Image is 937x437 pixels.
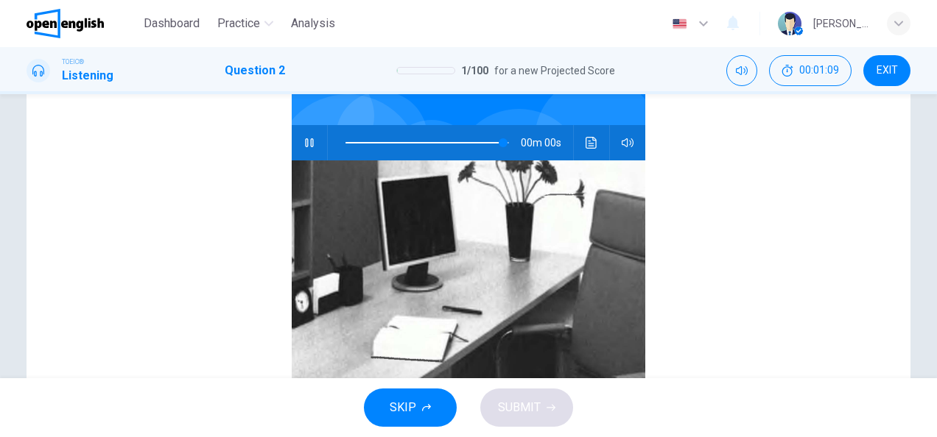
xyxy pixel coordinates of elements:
button: SKIP [364,388,457,427]
span: Practice [217,15,260,32]
button: Analysis [285,10,341,37]
div: Hide [769,55,852,86]
button: EXIT [863,55,910,86]
img: Photographs [292,160,645,396]
span: EXIT [877,65,898,77]
span: TOEIC® [62,57,84,67]
span: 1 / 100 [461,62,488,79]
button: Practice [211,10,279,37]
h1: Listening [62,67,113,85]
span: Analysis [291,15,335,32]
span: SKIP [390,397,416,418]
img: OpenEnglish logo [27,9,104,38]
button: Click to see the audio transcription [580,125,603,160]
button: 00:01:09 [769,55,852,86]
button: Dashboard [138,10,206,37]
div: Mute [726,55,757,86]
h1: Question 2 [225,62,285,79]
span: 00:01:09 [799,65,839,77]
span: for a new Projected Score [494,62,615,79]
img: en [670,18,689,29]
span: Dashboard [144,15,200,32]
span: 00m 00s [521,125,573,160]
a: OpenEnglish logo [27,9,138,38]
div: [PERSON_NAME] [813,15,869,32]
img: Profile picture [778,12,801,35]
